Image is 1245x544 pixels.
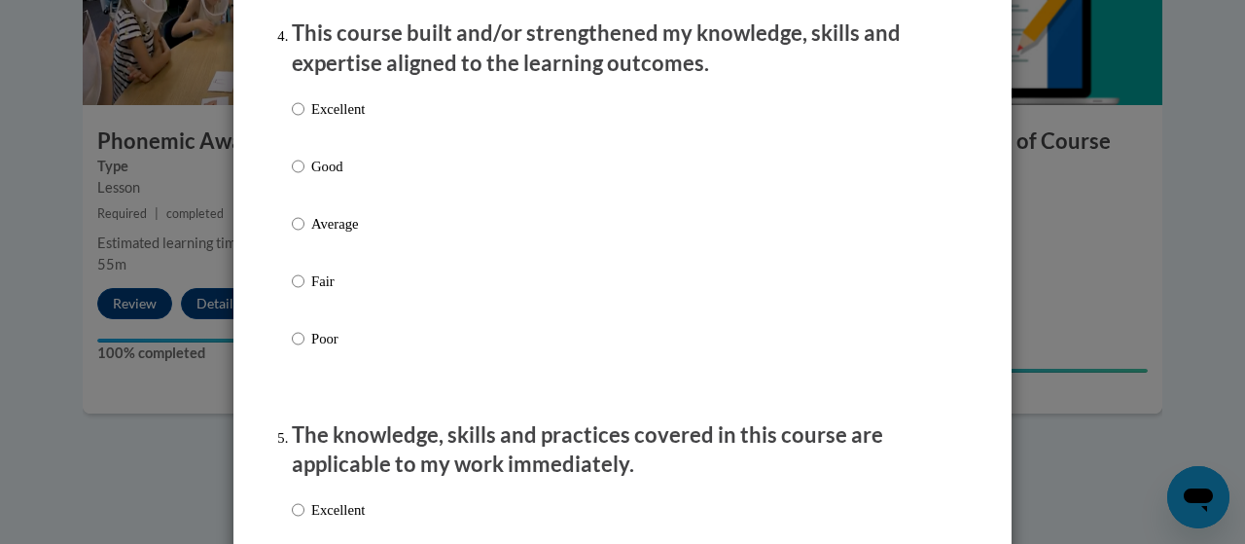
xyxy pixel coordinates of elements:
[311,98,365,120] p: Excellent
[292,18,953,79] p: This course built and/or strengthened my knowledge, skills and expertise aligned to the learning ...
[292,271,304,292] input: Fair
[292,499,304,521] input: Excellent
[292,213,304,235] input: Average
[311,328,365,349] p: Poor
[311,156,365,177] p: Good
[292,98,304,120] input: Excellent
[311,213,365,235] p: Average
[311,271,365,292] p: Fair
[311,499,365,521] p: Excellent
[292,420,953,481] p: The knowledge, skills and practices covered in this course are applicable to my work immediately.
[292,328,304,349] input: Poor
[292,156,304,177] input: Good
